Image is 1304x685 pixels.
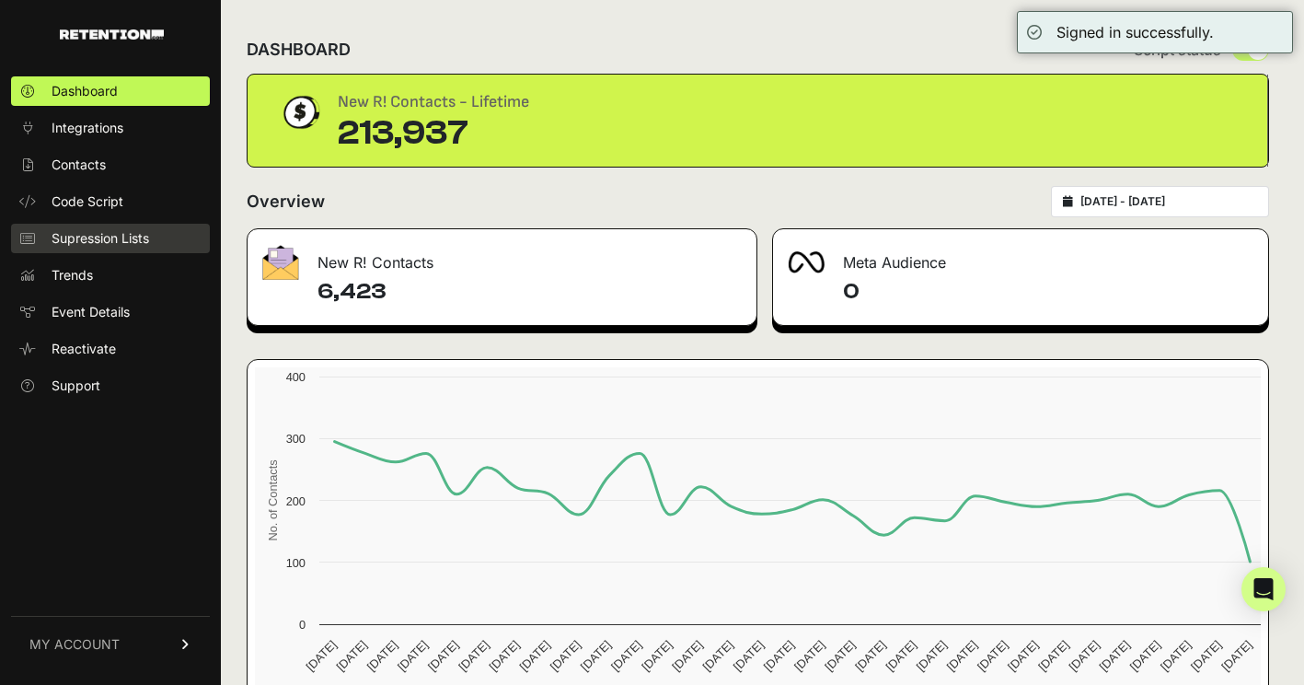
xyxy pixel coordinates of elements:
h2: Overview [247,189,325,215]
text: [DATE] [975,638,1010,674]
text: [DATE] [700,638,736,674]
div: Open Intercom Messenger [1241,567,1286,611]
text: [DATE] [883,638,918,674]
text: [DATE] [914,638,950,674]
span: Supression Lists [52,229,149,248]
text: [DATE] [578,638,614,674]
a: Code Script [11,187,210,216]
text: [DATE] [334,638,370,674]
span: MY ACCOUNT [29,635,120,654]
text: No. of Contacts [266,459,280,540]
text: [DATE] [517,638,553,674]
img: Retention.com [60,29,164,40]
a: Reactivate [11,334,210,364]
text: [DATE] [822,638,858,674]
text: [DATE] [1188,638,1224,674]
text: 400 [286,370,306,384]
div: 213,937 [338,115,529,152]
text: 300 [286,432,306,446]
span: Code Script [52,192,123,211]
text: 100 [286,556,306,570]
h4: 0 [843,277,1254,307]
a: Event Details [11,297,210,327]
img: dollar-coin-05c43ed7efb7bc0c12610022525b4bbbb207c7efeef5aecc26f025e68dcafac9.png [277,89,323,135]
text: [DATE] [1158,638,1194,674]
a: Integrations [11,113,210,143]
text: [DATE] [608,638,644,674]
img: fa-envelope-19ae18322b30453b285274b1b8af3d052b27d846a4fbe8435d1a52b978f639a2.png [262,245,299,280]
div: New R! Contacts - Lifetime [338,89,529,115]
a: Dashboard [11,76,210,106]
div: Signed in successfully. [1056,21,1214,43]
div: New R! Contacts [248,229,756,284]
text: [DATE] [731,638,767,674]
text: [DATE] [548,638,583,674]
span: Event Details [52,303,130,321]
span: Trends [52,266,93,284]
text: [DATE] [639,638,675,674]
a: MY ACCOUNT [11,616,210,672]
h4: 6,423 [317,277,742,307]
text: 200 [286,494,306,508]
text: [DATE] [852,638,888,674]
text: [DATE] [1066,638,1102,674]
img: fa-meta-2f981b61bb99beabf952f7030308934f19ce035c18b003e963880cc3fabeebb7.png [788,251,825,273]
span: Dashboard [52,82,118,100]
span: Reactivate [52,340,116,358]
h2: DASHBOARD [247,37,351,63]
text: [DATE] [669,638,705,674]
text: [DATE] [791,638,827,674]
text: [DATE] [1127,638,1163,674]
a: Trends [11,261,210,290]
text: [DATE] [1005,638,1041,674]
div: Meta Audience [773,229,1269,284]
a: Support [11,371,210,401]
text: [DATE] [944,638,980,674]
text: 0 [299,618,306,632]
span: Support [52,377,100,395]
text: [DATE] [1035,638,1071,674]
span: Integrations [52,119,123,137]
text: [DATE] [1097,638,1133,674]
text: [DATE] [486,638,522,674]
text: [DATE] [303,638,339,674]
a: Contacts [11,150,210,180]
text: [DATE] [1218,638,1254,674]
text: [DATE] [364,638,400,674]
text: [DATE] [761,638,797,674]
text: [DATE] [456,638,491,674]
text: [DATE] [425,638,461,674]
text: [DATE] [395,638,431,674]
span: Contacts [52,156,106,174]
a: Supression Lists [11,224,210,253]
